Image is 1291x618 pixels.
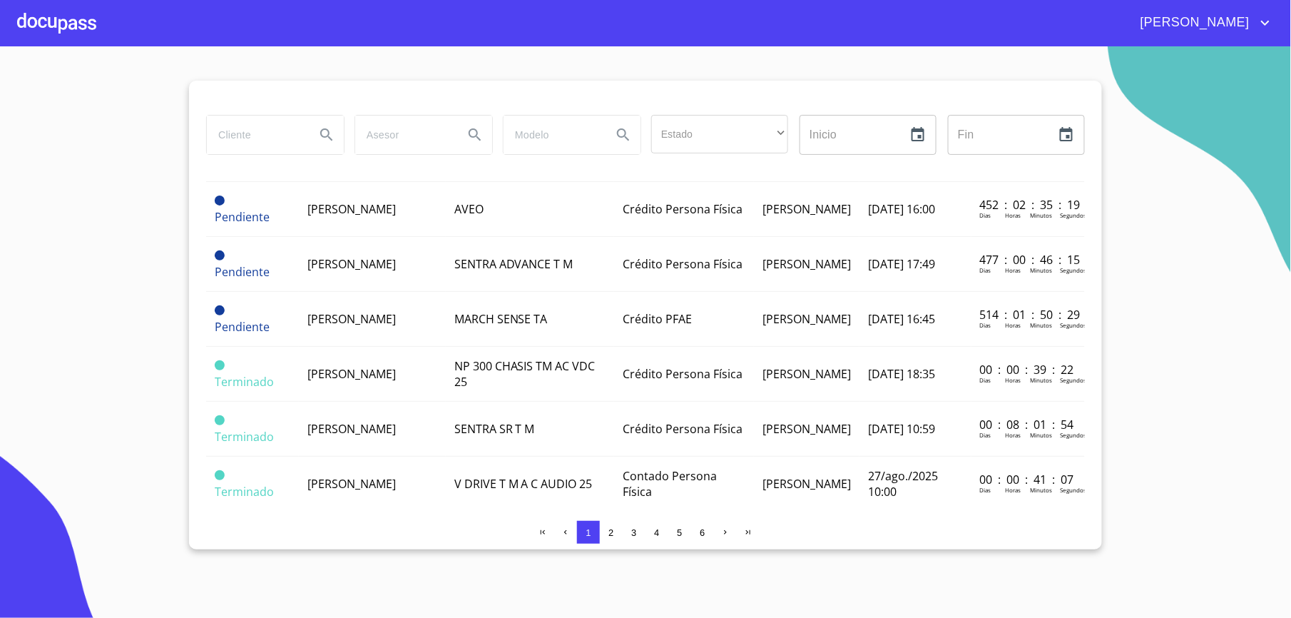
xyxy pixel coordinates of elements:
span: [PERSON_NAME] [762,366,851,382]
span: [PERSON_NAME] [762,256,851,272]
span: [PERSON_NAME] [1130,11,1257,34]
p: Dias [980,431,991,439]
span: Pendiente [215,250,225,260]
span: [PERSON_NAME] [307,421,396,437]
span: Pendiente [215,209,270,225]
p: 00 : 00 : 41 : 07 [980,472,1076,487]
p: Horas [1006,486,1021,494]
p: Segundos [1061,376,1087,384]
p: Dias [980,486,991,494]
span: 4 [654,527,659,538]
p: Horas [1006,431,1021,439]
p: Dias [980,211,991,219]
span: NP 300 CHASIS TM AC VDC 25 [454,358,596,390]
span: Crédito Persona Física [623,256,743,272]
span: [PERSON_NAME] [762,476,851,492]
button: Search [310,118,344,152]
span: [PERSON_NAME] [307,201,396,217]
span: [PERSON_NAME] [762,311,851,327]
p: Horas [1006,266,1021,274]
span: Pendiente [215,319,270,335]
span: [PERSON_NAME] [307,256,396,272]
span: [DATE] 18:35 [868,366,935,382]
p: Horas [1006,211,1021,219]
span: Terminado [215,360,225,370]
p: 477 : 00 : 46 : 15 [980,252,1076,268]
input: search [355,116,452,154]
span: MARCH SENSE TA [454,311,548,327]
button: Search [458,118,492,152]
span: SENTRA SR T M [454,421,535,437]
span: Terminado [215,484,274,500]
span: Pendiente [215,264,270,280]
span: AVEO [454,201,484,217]
p: Minutos [1031,211,1053,219]
button: 1 [577,521,600,544]
button: 2 [600,521,623,544]
span: 3 [631,527,636,538]
p: Horas [1006,321,1021,329]
span: Crédito Persona Física [623,366,743,382]
span: [PERSON_NAME] [762,421,851,437]
span: 6 [700,527,705,538]
span: V DRIVE T M A C AUDIO 25 [454,476,593,492]
p: Minutos [1031,431,1053,439]
input: search [504,116,601,154]
span: [PERSON_NAME] [307,366,396,382]
p: Segundos [1061,321,1087,329]
p: Minutos [1031,321,1053,329]
button: 3 [623,521,645,544]
button: 4 [645,521,668,544]
button: 6 [691,521,714,544]
p: 00 : 00 : 39 : 22 [980,362,1076,378]
span: 2 [608,527,613,538]
p: Segundos [1061,211,1087,219]
span: Terminado [215,470,225,480]
button: Search [606,118,641,152]
span: Crédito Persona Física [623,201,743,217]
p: Dias [980,321,991,329]
p: Dias [980,266,991,274]
span: 1 [586,527,591,538]
span: 5 [677,527,682,538]
span: [PERSON_NAME] [307,476,396,492]
span: Pendiente [215,305,225,315]
span: [PERSON_NAME] [307,311,396,327]
span: Terminado [215,374,274,390]
p: Horas [1006,376,1021,384]
p: Segundos [1061,266,1087,274]
span: Crédito PFAE [623,311,692,327]
span: [DATE] 16:00 [868,201,935,217]
p: Segundos [1061,486,1087,494]
p: 514 : 01 : 50 : 29 [980,307,1076,323]
button: account of current user [1130,11,1274,34]
span: [PERSON_NAME] [762,201,851,217]
span: Pendiente [215,196,225,206]
span: Crédito Persona Física [623,421,743,437]
span: [DATE] 17:49 [868,256,935,272]
span: 27/ago./2025 10:00 [868,468,938,500]
p: 452 : 02 : 35 : 19 [980,197,1076,213]
span: [DATE] 16:45 [868,311,935,327]
input: search [207,116,304,154]
p: 00 : 08 : 01 : 54 [980,417,1076,432]
span: Contado Persona Física [623,468,717,500]
p: Minutos [1031,376,1053,384]
p: Segundos [1061,431,1087,439]
div: ​ [651,115,788,153]
p: Minutos [1031,266,1053,274]
span: [DATE] 10:59 [868,421,935,437]
p: Minutos [1031,486,1053,494]
span: Terminado [215,429,274,445]
span: SENTRA ADVANCE T M [454,256,573,272]
button: 5 [668,521,691,544]
p: Dias [980,376,991,384]
span: Terminado [215,415,225,425]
